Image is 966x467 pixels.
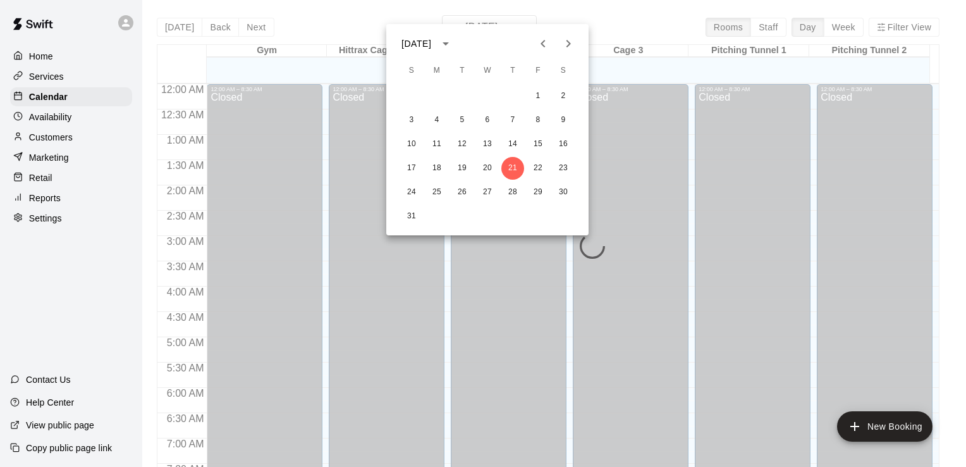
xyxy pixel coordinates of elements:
button: 6 [476,109,499,132]
button: 15 [527,133,549,156]
button: 26 [451,181,474,204]
button: 5 [451,109,474,132]
button: 18 [425,157,448,180]
button: 2 [552,85,575,108]
button: 10 [400,133,423,156]
button: Next month [556,31,581,56]
button: 28 [501,181,524,204]
span: Monday [425,58,448,84]
button: 23 [552,157,575,180]
span: Wednesday [476,58,499,84]
button: 17 [400,157,423,180]
button: 9 [552,109,575,132]
button: 29 [527,181,549,204]
button: 30 [552,181,575,204]
button: 20 [476,157,499,180]
button: calendar view is open, switch to year view [435,33,456,54]
button: 27 [476,181,499,204]
button: 16 [552,133,575,156]
button: Previous month [530,31,556,56]
button: 1 [527,85,549,108]
button: 19 [451,157,474,180]
button: 12 [451,133,474,156]
button: 31 [400,205,423,228]
span: Thursday [501,58,524,84]
div: [DATE] [401,37,431,51]
button: 11 [425,133,448,156]
button: 4 [425,109,448,132]
span: Tuesday [451,58,474,84]
button: 8 [527,109,549,132]
button: 14 [501,133,524,156]
button: 21 [501,157,524,180]
span: Friday [527,58,549,84]
span: Saturday [552,58,575,84]
button: 3 [400,109,423,132]
button: 13 [476,133,499,156]
button: 22 [527,157,549,180]
span: Sunday [400,58,423,84]
button: 24 [400,181,423,204]
button: 25 [425,181,448,204]
button: 7 [501,109,524,132]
